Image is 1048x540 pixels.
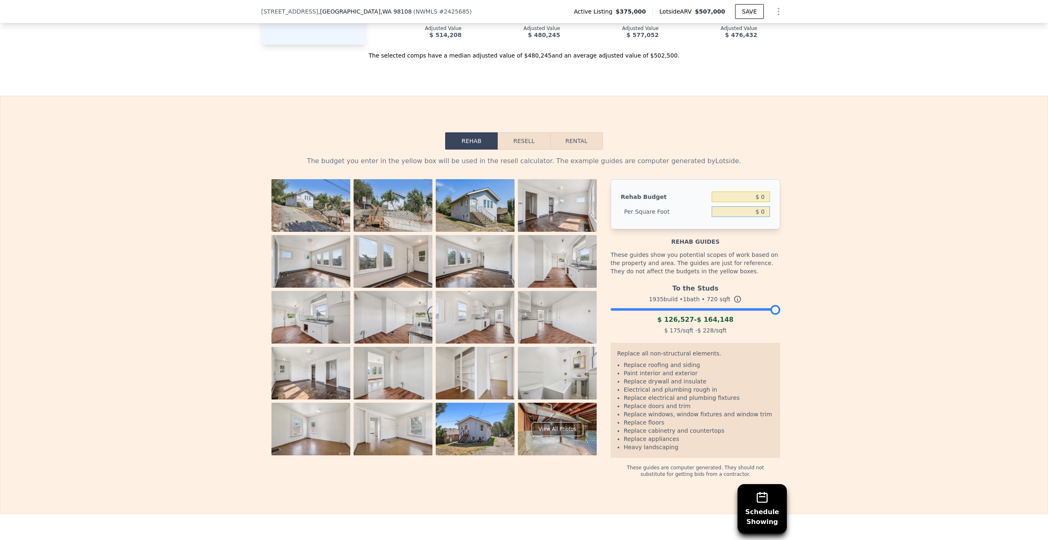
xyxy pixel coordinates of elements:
img: Property Photo 9 [271,291,350,344]
img: Property Photo 10 [354,291,432,344]
img: Property Photo 16 [518,347,597,399]
img: Property Photo 11 [436,291,515,344]
div: Adjusted Value [376,25,462,32]
div: - [611,315,780,325]
div: Adjusted Value [672,25,757,32]
div: Adjusted Value [770,25,856,32]
img: Property Photo 3 [436,179,515,232]
span: $507,000 [695,8,725,15]
span: 720 [707,296,718,302]
button: SAVE [735,4,764,19]
span: $ 480,245 [528,32,560,38]
div: 1935 build • 1 bath • sqft [611,293,780,305]
img: Property Photo 8 [518,235,597,288]
div: View All Photos [532,422,583,436]
button: Rental [550,132,603,150]
img: Property Photo 18 [354,403,432,455]
span: NWMLS [416,8,437,15]
div: Replace all non-structural elements. [617,349,774,361]
span: Lotside ARV [660,7,695,16]
span: $375,000 [616,7,646,16]
li: Replace floors [624,418,774,427]
img: Property Photo 17 [271,403,350,455]
span: # 2425685 [439,8,469,15]
img: Property Photo 1 [271,179,350,232]
button: Resell [498,132,550,150]
span: [STREET_ADDRESS] [261,7,318,16]
span: Active Listing [574,7,616,16]
img: Property Photo 13 [271,347,350,399]
div: The budget you enter in the yellow box will be used in the resell calculator. The example guides ... [268,156,780,166]
li: Replace roofing and siding [624,361,774,369]
img: Property Photo 12 [518,291,597,344]
span: $ 577,052 [627,32,659,38]
span: $ 164,148 [697,316,734,323]
div: Rehab Budget [621,189,708,204]
div: Adjusted Value [573,25,659,32]
span: $ 228 [697,327,714,334]
img: Property Photo 5 [271,235,350,288]
img: Property Photo 20 [518,403,597,455]
img: Property Photo 15 [436,347,515,399]
li: Replace windows, window fixtures and window trim [624,410,774,418]
div: The selected comps have a median adjusted value of $480,245 and an average adjusted value of $502... [261,45,787,60]
div: Rehab guides [611,229,780,246]
img: Property Photo 19 [436,403,515,455]
li: Replace appliances [624,435,774,443]
img: Property Photo 7 [436,235,515,288]
li: Replace drywall and insulate [624,377,774,385]
img: Property Photo 14 [354,347,432,399]
img: Property Photo 2 [354,179,432,232]
span: $ 514,208 [430,32,462,38]
button: Show Options [770,3,787,20]
button: ScheduleShowing [738,484,787,533]
li: Replace cabinetry and countertops [624,427,774,435]
div: Adjusted Value [475,25,560,32]
button: Rehab [445,132,498,150]
img: Property Photo 4 [518,179,597,232]
span: , [GEOGRAPHIC_DATA] [318,7,412,16]
li: Electrical and plumbing rough in [624,385,774,394]
span: $ 476,432 [725,32,757,38]
img: Property Photo 6 [354,235,432,288]
span: $ 175 [664,327,680,334]
div: Per Square Foot [621,204,708,219]
li: Replace doors and trim [624,402,774,410]
li: Paint interior and exterior [624,369,774,377]
div: These guides show you potential scopes of work based on the property and area. The guides are jus... [611,246,780,280]
span: , WA 98108 [380,8,411,15]
div: To the Studs [611,280,780,293]
li: Replace electrical and plumbing fixtures [624,394,774,402]
span: $ 126,527 [657,316,694,323]
div: These guides are computer generated. They should not substitute for getting bids from a contractor. [611,458,780,478]
div: /sqft - /sqft [611,325,780,336]
div: ( ) [414,7,472,16]
li: Heavy landscaping [624,443,774,451]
